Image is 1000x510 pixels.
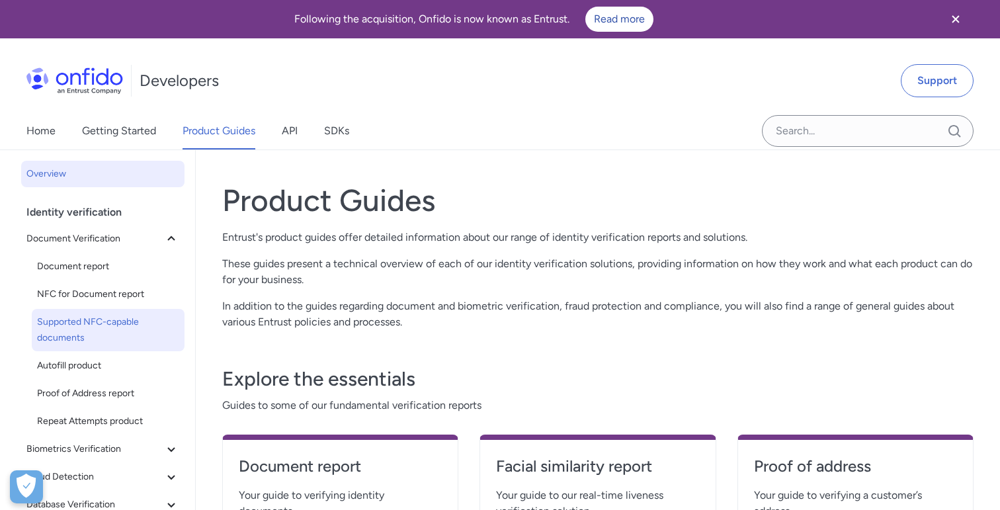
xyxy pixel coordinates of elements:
[32,408,185,435] a: Repeat Attempts product
[37,413,179,429] span: Repeat Attempts product
[21,464,185,490] button: Fraud Detection
[324,112,349,149] a: SDKs
[931,3,980,36] button: Close banner
[16,7,931,32] div: Following the acquisition, Onfido is now known as Entrust.
[26,199,190,226] div: Identity verification
[37,386,179,402] span: Proof of Address report
[222,398,974,413] span: Guides to some of our fundamental verification reports
[762,115,974,147] input: Onfido search input field
[26,441,163,457] span: Biometrics Verification
[222,256,974,288] p: These guides present a technical overview of each of our identity verification solutions, providi...
[222,230,974,245] p: Entrust's product guides offer detailed information about our range of identity verification repo...
[754,456,957,488] a: Proof of address
[140,70,219,91] h1: Developers
[26,166,179,182] span: Overview
[10,470,43,503] div: Cookie Preferences
[26,67,123,94] img: Onfido Logo
[32,253,185,280] a: Document report
[222,182,974,219] h1: Product Guides
[37,314,179,346] span: Supported NFC-capable documents
[183,112,255,149] a: Product Guides
[26,112,56,149] a: Home
[222,366,974,392] h3: Explore the essentials
[21,161,185,187] a: Overview
[282,112,298,149] a: API
[10,470,43,503] button: Open Preferences
[32,281,185,308] a: NFC for Document report
[32,380,185,407] a: Proof of Address report
[82,112,156,149] a: Getting Started
[37,259,179,275] span: Document report
[585,7,653,32] a: Read more
[32,353,185,379] a: Autofill product
[901,64,974,97] a: Support
[948,11,964,27] svg: Close banner
[21,226,185,252] button: Document Verification
[239,456,442,477] h4: Document report
[496,456,699,488] a: Facial similarity report
[32,309,185,351] a: Supported NFC-capable documents
[37,286,179,302] span: NFC for Document report
[239,456,442,488] a: Document report
[26,231,163,247] span: Document Verification
[222,298,974,330] p: In addition to the guides regarding document and biometric verification, fraud protection and com...
[754,456,957,477] h4: Proof of address
[26,469,163,485] span: Fraud Detection
[37,358,179,374] span: Autofill product
[496,456,699,477] h4: Facial similarity report
[21,436,185,462] button: Biometrics Verification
